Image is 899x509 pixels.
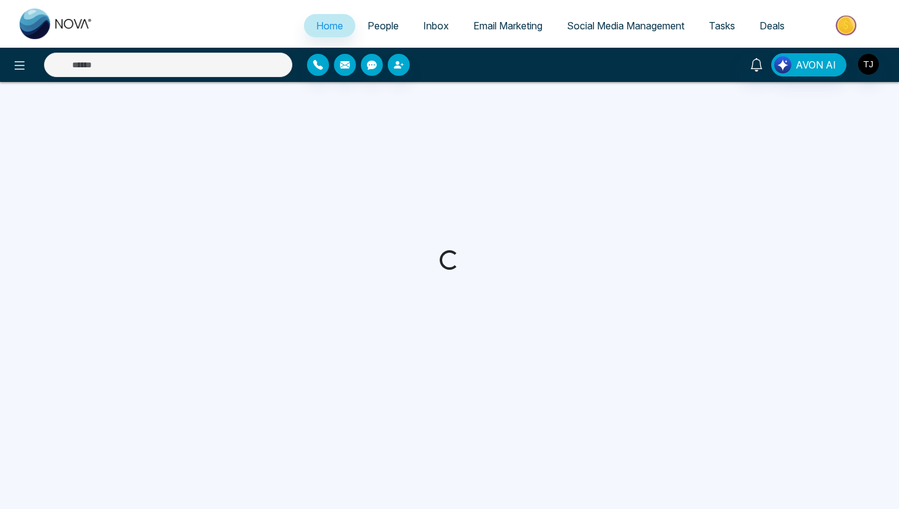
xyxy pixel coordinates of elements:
span: Deals [760,20,785,32]
span: Social Media Management [567,20,684,32]
img: Lead Flow [774,56,791,73]
button: AVON AI [771,53,846,76]
span: Home [316,20,343,32]
img: User Avatar [858,54,879,75]
span: People [368,20,399,32]
a: Home [304,14,355,37]
img: Market-place.gif [803,12,892,39]
a: Tasks [697,14,747,37]
a: Social Media Management [555,14,697,37]
span: Inbox [423,20,449,32]
span: AVON AI [796,58,836,72]
img: Nova CRM Logo [20,9,93,39]
a: Email Marketing [461,14,555,37]
a: Deals [747,14,797,37]
span: Tasks [709,20,735,32]
span: Email Marketing [473,20,542,32]
a: People [355,14,411,37]
a: Inbox [411,14,461,37]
